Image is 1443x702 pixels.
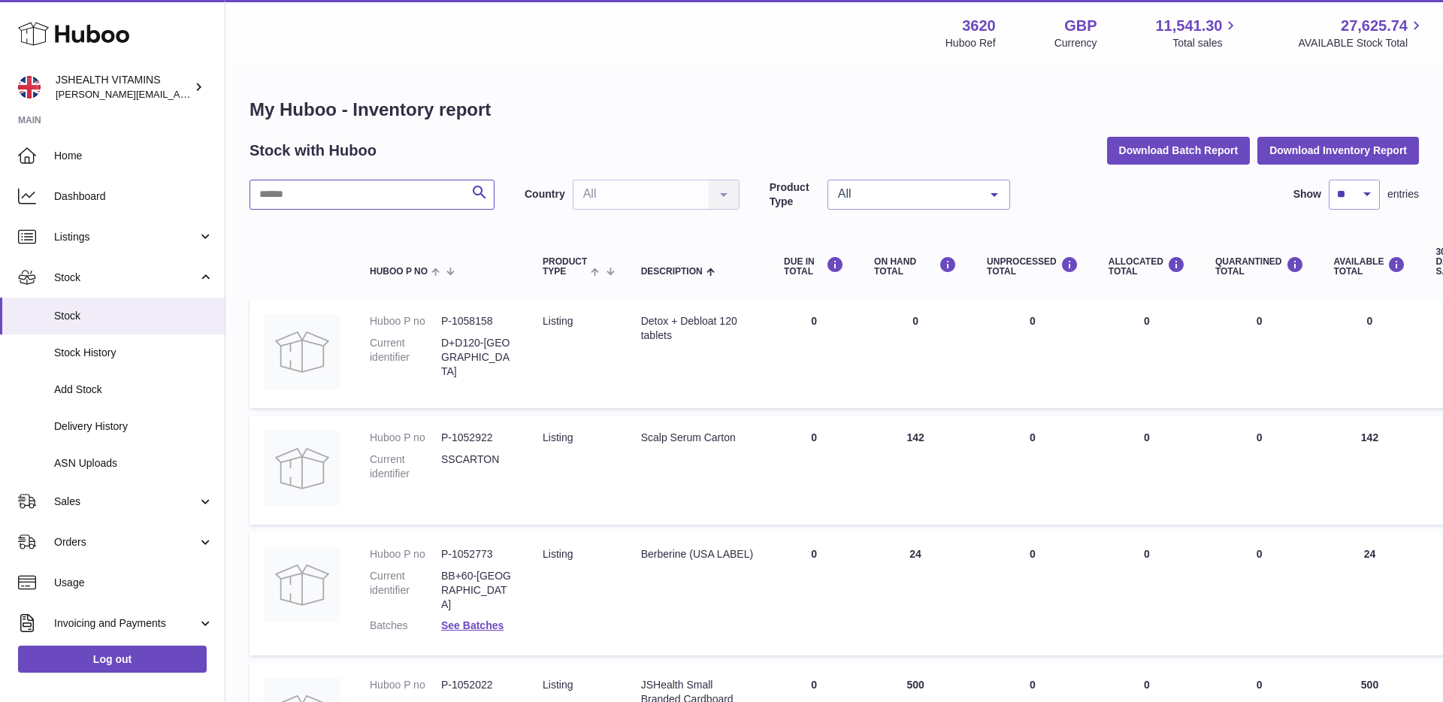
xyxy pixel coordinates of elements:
td: 24 [859,532,972,655]
div: ALLOCATED Total [1109,256,1185,277]
span: Usage [54,576,213,590]
td: 0 [859,299,972,408]
td: 0 [769,416,859,525]
h2: Stock with Huboo [250,141,377,161]
dd: D+D120-[GEOGRAPHIC_DATA] [441,336,513,379]
td: 0 [769,299,859,408]
span: 0 [1257,431,1263,443]
img: product image [265,547,340,622]
a: See Batches [441,619,504,631]
dd: P-1052773 [441,547,513,561]
td: 0 [972,299,1094,408]
span: entries [1387,187,1419,201]
img: product image [265,314,340,389]
td: 142 [1319,416,1421,525]
span: 0 [1257,679,1263,691]
dt: Current identifier [370,569,441,612]
div: Detox + Debloat 120 tablets [641,314,754,343]
div: AVAILABLE Total [1334,256,1406,277]
span: Huboo P no [370,267,428,277]
span: Home [54,149,213,163]
div: Currency [1054,36,1097,50]
button: Download Inventory Report [1257,137,1419,164]
label: Show [1293,187,1321,201]
div: QUARANTINED Total [1215,256,1304,277]
img: product image [265,431,340,506]
span: 0 [1257,548,1263,560]
span: Sales [54,495,198,509]
span: listing [543,431,573,443]
td: 0 [1094,299,1200,408]
button: Download Batch Report [1107,137,1251,164]
a: Log out [18,646,207,673]
span: Stock History [54,346,213,360]
strong: 3620 [962,16,996,36]
td: 142 [859,416,972,525]
span: Description [641,267,703,277]
dd: P-1058158 [441,314,513,328]
h1: My Huboo - Inventory report [250,98,1419,122]
td: 0 [1319,299,1421,408]
div: ON HAND Total [874,256,957,277]
td: 0 [1094,416,1200,525]
div: JSHEALTH VITAMINS [56,73,191,101]
span: Invoicing and Payments [54,616,198,631]
span: listing [543,548,573,560]
span: AVAILABLE Stock Total [1298,36,1425,50]
label: Product Type [770,180,820,209]
dt: Huboo P no [370,678,441,692]
span: Stock [54,271,198,285]
label: Country [525,187,565,201]
span: Delivery History [54,419,213,434]
span: Total sales [1172,36,1239,50]
td: 0 [769,532,859,655]
dt: Current identifier [370,452,441,481]
div: Berberine (USA LABEL) [641,547,754,561]
span: 27,625.74 [1341,16,1408,36]
td: 0 [1094,532,1200,655]
dt: Huboo P no [370,314,441,328]
div: Scalp Serum Carton [641,431,754,445]
span: ASN Uploads [54,456,213,471]
a: 27,625.74 AVAILABLE Stock Total [1298,16,1425,50]
dt: Batches [370,619,441,633]
dd: SSCARTON [441,452,513,481]
strong: GBP [1064,16,1097,36]
span: All [834,186,979,201]
dd: BB+60-[GEOGRAPHIC_DATA] [441,569,513,612]
span: Add Stock [54,383,213,397]
img: francesca@jshealthvitamins.com [18,76,41,98]
dt: Huboo P no [370,431,441,445]
dd: P-1052922 [441,431,513,445]
dt: Current identifier [370,336,441,379]
span: [PERSON_NAME][EMAIL_ADDRESS][DOMAIN_NAME] [56,88,301,100]
dt: Huboo P no [370,547,441,561]
span: 0 [1257,315,1263,327]
td: 24 [1319,532,1421,655]
div: UNPROCESSED Total [987,256,1078,277]
span: Orders [54,535,198,549]
span: listing [543,679,573,691]
span: Product Type [543,257,587,277]
span: Dashboard [54,189,213,204]
div: Huboo Ref [945,36,996,50]
span: listing [543,315,573,327]
a: 11,541.30 Total sales [1155,16,1239,50]
span: 11,541.30 [1155,16,1222,36]
div: DUE IN TOTAL [784,256,844,277]
td: 0 [972,416,1094,525]
dd: P-1052022 [441,678,513,692]
span: Stock [54,309,213,323]
td: 0 [972,532,1094,655]
span: Listings [54,230,198,244]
